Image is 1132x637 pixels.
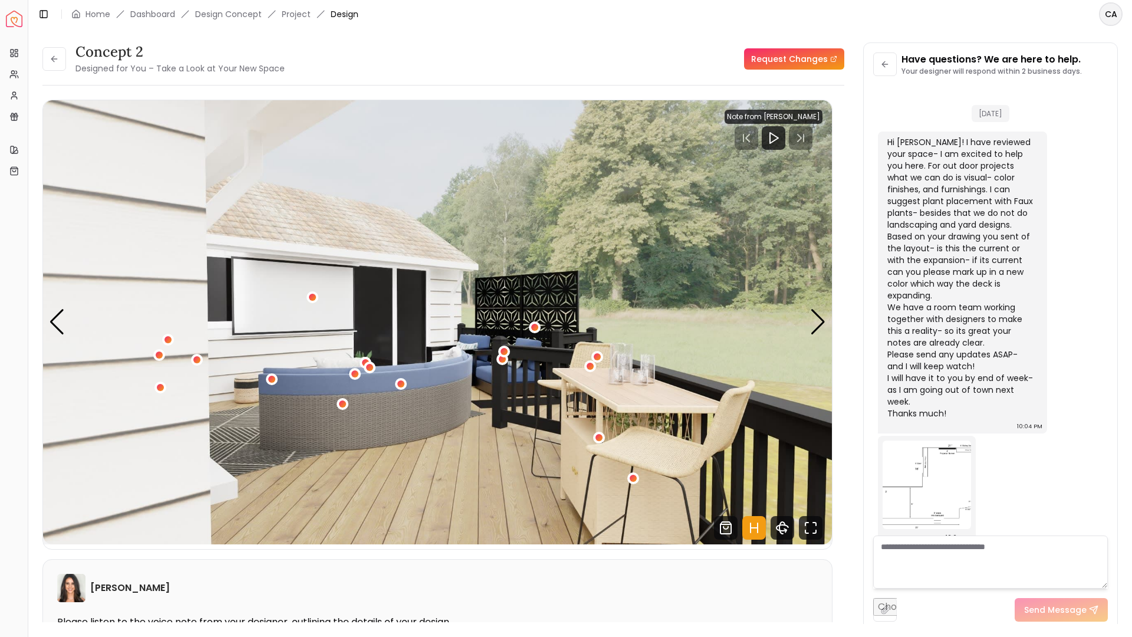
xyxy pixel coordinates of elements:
[1017,421,1042,432] div: 10:04 PM
[75,42,285,61] h3: Concept 2
[57,616,818,628] p: Please listen to the voice note from your designer, outlining the details of your design.
[6,11,22,27] img: Spacejoy Logo
[57,574,85,602] img: Angela Amore
[43,100,832,544] img: Design Render 4
[6,11,22,27] a: Spacejoy
[1100,4,1121,25] span: CA
[972,105,1009,122] span: [DATE]
[195,8,262,20] li: Design Concept
[887,136,1035,419] div: Hi [PERSON_NAME]! I have reviewed your space- I am excited to help you here. For out door project...
[883,441,971,529] img: Chat Image
[766,131,781,145] svg: Play
[71,8,358,20] nav: breadcrumb
[742,516,766,540] svg: Hotspots Toggle
[901,52,1082,67] p: Have questions? We are here to help.
[130,8,175,20] a: Dashboard
[282,8,311,20] a: Project
[810,309,826,335] div: Next slide
[49,309,65,335] div: Previous slide
[725,110,822,124] div: Note from [PERSON_NAME]
[744,48,844,70] a: Request Changes
[43,100,832,544] div: 4 / 6
[85,8,110,20] a: Home
[75,63,285,74] small: Designed for You – Take a Look at Your New Space
[799,516,822,540] svg: Fullscreen
[771,516,794,540] svg: 360 View
[90,581,170,595] h6: [PERSON_NAME]
[43,100,832,544] div: Carousel
[331,8,358,20] span: Design
[714,516,738,540] svg: Shop Products from this design
[901,67,1082,76] p: Your designer will respond within 2 business days.
[946,531,971,543] div: 10:04 PM
[1099,2,1123,26] button: CA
